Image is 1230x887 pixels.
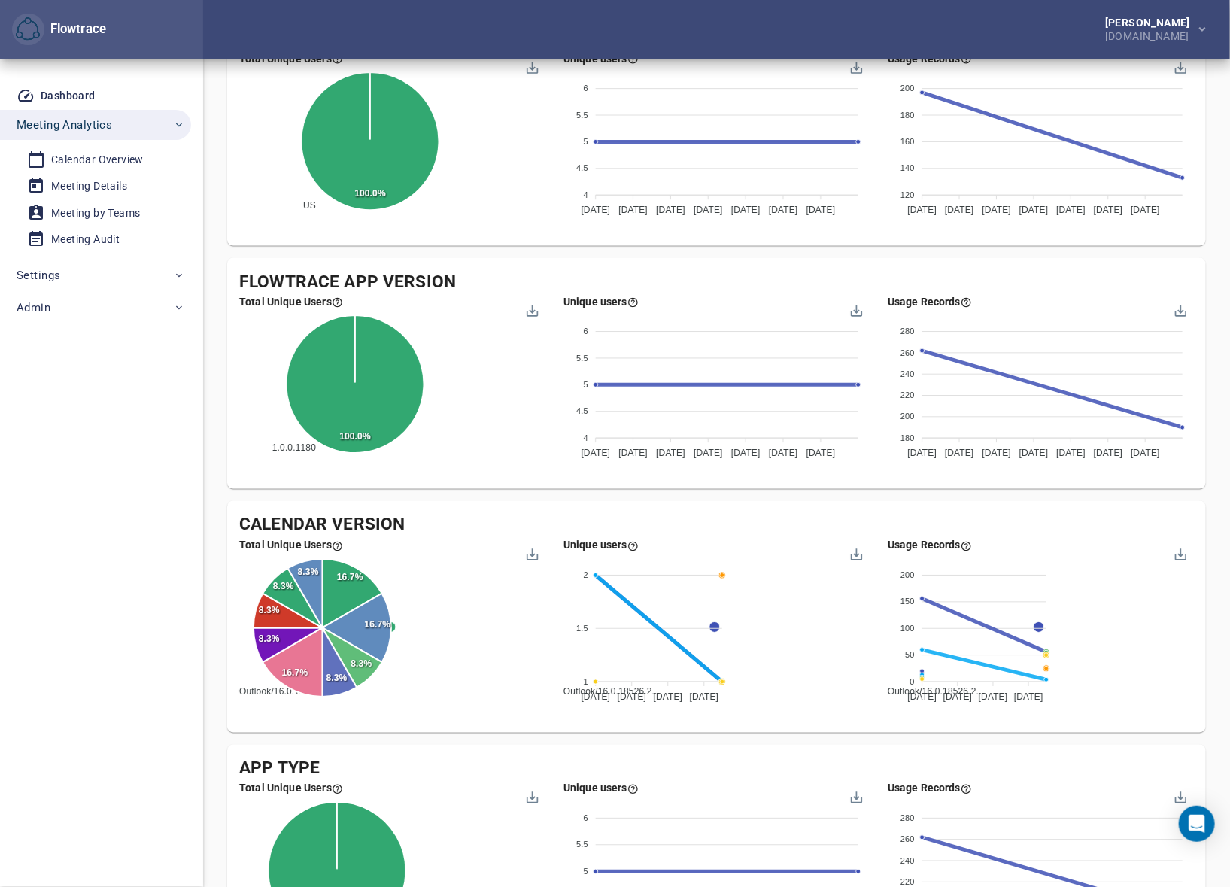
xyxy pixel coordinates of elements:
tspan: 4 [584,190,588,199]
tspan: [DATE] [581,448,610,459]
tspan: 5 [584,137,588,146]
tspan: [DATE] [945,205,974,215]
tspan: [DATE] [618,691,647,702]
tspan: [DATE] [908,691,937,702]
div: Flowtrace [12,14,106,46]
tspan: 1.5 [576,624,588,633]
tspan: [DATE] [731,205,761,215]
tspan: [DATE] [982,448,1011,459]
button: [PERSON_NAME][DOMAIN_NAME] [1081,13,1218,46]
div: Here's the unique users over the whole time period. [239,781,343,796]
tspan: [DATE] [943,691,973,702]
tspan: 240 [900,369,915,378]
tspan: 180 [900,433,915,442]
tspan: [DATE] [581,691,610,702]
tspan: 240 [900,857,915,866]
div: Here you can see a trendline of unique users over time. [563,294,639,309]
div: Meeting Details [51,177,127,196]
span: Settings [17,266,60,285]
tspan: 6 [584,84,588,93]
tspan: [DATE] [1094,205,1123,215]
tspan: 5 [584,867,588,876]
div: Menu [1173,303,1186,316]
span: 1.0.0.1180 [261,443,316,454]
div: Menu [525,303,538,316]
tspan: 5.5 [576,111,588,120]
div: Total Unique Users [239,538,343,553]
span: US [292,200,316,211]
tspan: [DATE] [654,691,683,702]
tspan: [DATE] [908,448,937,459]
tspan: [DATE] [1056,448,1086,459]
span: Admin [17,298,50,317]
tspan: 180 [900,111,915,120]
tspan: 5.5 [576,840,588,849]
tspan: [DATE] [806,205,836,215]
div: Here you can see a trendline of unique records we track over time. [888,294,972,309]
tspan: [DATE] [1014,691,1043,702]
tspan: 200 [900,412,915,421]
button: Flowtrace [12,14,44,46]
tspan: 4.5 [576,163,588,172]
tspan: [DATE] [618,205,648,215]
div: Menu [1173,790,1186,803]
tspan: [DATE] [979,691,1008,702]
div: Meeting by Teams [51,204,140,223]
div: Here's the unique users over the whole time period. [239,294,343,309]
div: Here you can see a trendline of unique users over time. [563,538,639,553]
tspan: 1 [584,677,588,686]
div: Here you can see a trendline of unique records we track over time. [888,538,972,553]
tspan: 6 [584,814,588,823]
tspan: [DATE] [1019,448,1049,459]
span: Outlook/16.0.18526.2... [228,687,336,697]
tspan: 260 [900,835,915,844]
div: Flowtrace [44,20,106,38]
tspan: 100 [900,624,915,633]
div: Menu [849,303,861,316]
div: Menu [525,59,538,72]
div: Menu [1173,59,1186,72]
div: App Type [239,757,1194,782]
tspan: [DATE] [982,205,1011,215]
tspan: [DATE] [656,448,685,459]
tspan: [DATE] [1094,448,1123,459]
tspan: 0 [910,677,915,686]
tspan: 200 [900,84,915,93]
img: Flowtrace [16,17,40,41]
tspan: 4 [584,433,588,442]
tspan: [DATE] [769,448,798,459]
tspan: 260 [900,348,915,357]
tspan: [DATE] [769,205,798,215]
div: Here you can see a trendline of unique users over time. [563,781,639,796]
tspan: 5.5 [576,354,588,363]
span: Meeting Analytics [17,115,112,135]
tspan: [DATE] [581,205,610,215]
div: [DOMAIN_NAME] [1105,28,1196,41]
tspan: [DATE] [731,448,761,459]
div: Here you can see a trendline of unique records we track over time. [888,781,972,796]
tspan: 2 [584,570,588,579]
tspan: [DATE] [1131,448,1160,459]
tspan: 5 [584,381,588,390]
tspan: [DATE] [1056,205,1086,215]
tspan: 280 [900,814,915,823]
div: Open Intercom Messenger [1179,806,1215,842]
tspan: 120 [900,190,915,199]
tspan: [DATE] [694,448,723,459]
div: Meeting Audit [51,230,120,249]
div: Menu [849,546,861,559]
tspan: 220 [900,391,915,400]
tspan: [DATE] [945,448,974,459]
tspan: [DATE] [694,205,723,215]
tspan: [DATE] [1131,205,1160,215]
div: Flowtrace App Version [239,270,1194,295]
div: Menu [525,546,538,559]
tspan: 160 [900,137,915,146]
tspan: 50 [905,651,915,660]
div: Calendar Overview [51,150,144,169]
div: Menu [1173,546,1186,559]
tspan: 140 [900,163,915,172]
tspan: 200 [900,570,915,579]
tspan: [DATE] [690,691,719,702]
